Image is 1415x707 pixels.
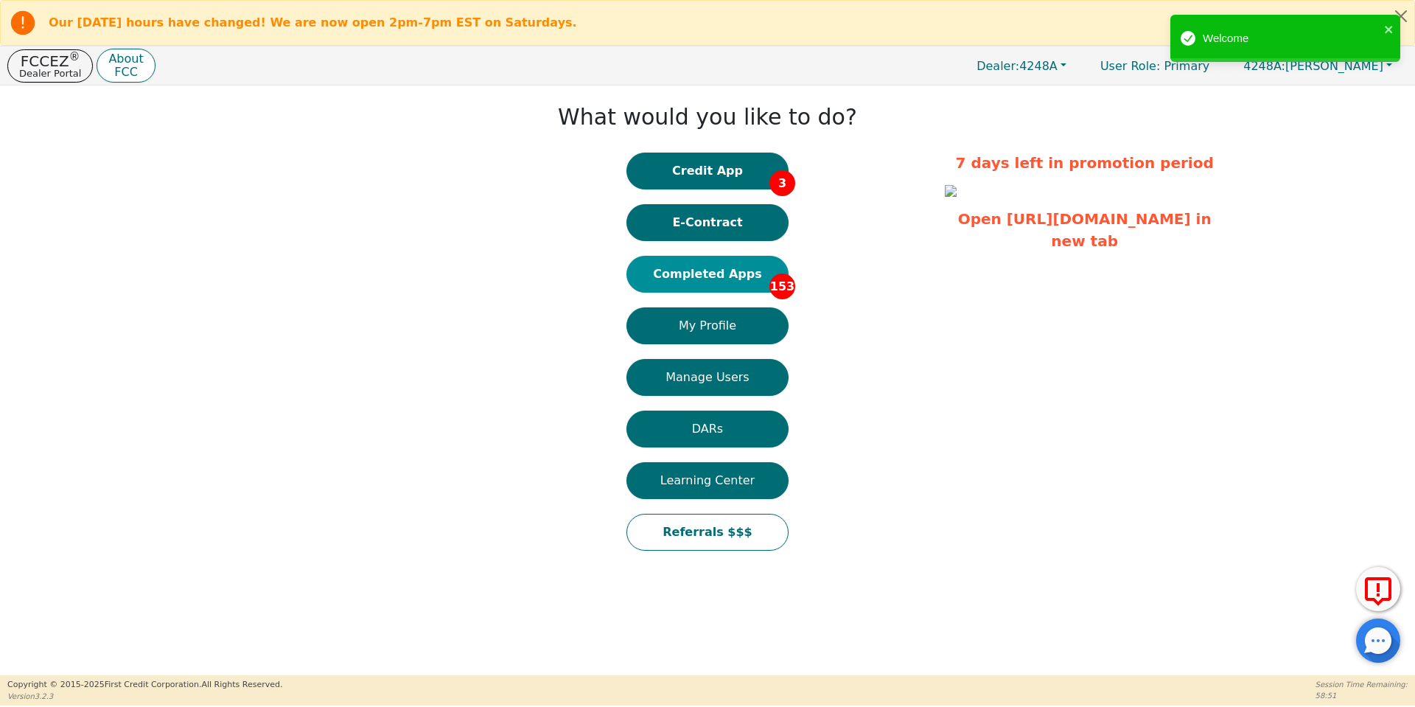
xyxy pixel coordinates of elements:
[108,66,143,78] p: FCC
[945,185,957,197] img: 7380615d-4679-4de0-b8f2-58166e5d40ec
[97,49,155,83] button: AboutFCC
[626,514,789,551] button: Referrals $$$
[976,59,1058,73] span: 4248A
[769,170,795,196] span: 3
[7,49,93,83] button: FCCEZ®Dealer Portal
[626,359,789,396] button: Manage Users
[1243,59,1285,73] span: 4248A:
[945,152,1225,174] p: 7 days left in promotion period
[1388,1,1414,31] button: Close alert
[626,462,789,499] button: Learning Center
[7,679,282,692] p: Copyright © 2015- 2025 First Credit Corporation.
[976,59,1019,73] span: Dealer:
[108,53,143,65] p: About
[958,210,1212,250] a: Open [URL][DOMAIN_NAME] in new tab
[19,69,81,78] p: Dealer Portal
[769,274,795,299] span: 153
[961,55,1082,77] button: Dealer:4248A
[1086,52,1224,80] a: User Role: Primary
[626,307,789,344] button: My Profile
[69,50,80,63] sup: ®
[626,153,789,189] button: Credit App3
[19,54,81,69] p: FCCEZ
[626,204,789,241] button: E-Contract
[1086,52,1224,80] p: Primary
[1384,21,1394,38] button: close
[49,15,577,29] b: Our [DATE] hours have changed! We are now open 2pm-7pm EST on Saturdays.
[1203,30,1380,47] div: Welcome
[1243,59,1383,73] span: [PERSON_NAME]
[201,680,282,689] span: All Rights Reserved.
[1100,59,1160,73] span: User Role :
[1316,690,1408,701] p: 58:51
[1356,567,1400,611] button: Report Error to FCC
[558,104,857,130] h1: What would you like to do?
[7,691,282,702] p: Version 3.2.3
[1316,679,1408,690] p: Session Time Remaining:
[626,411,789,447] button: DARs
[626,256,789,293] button: Completed Apps153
